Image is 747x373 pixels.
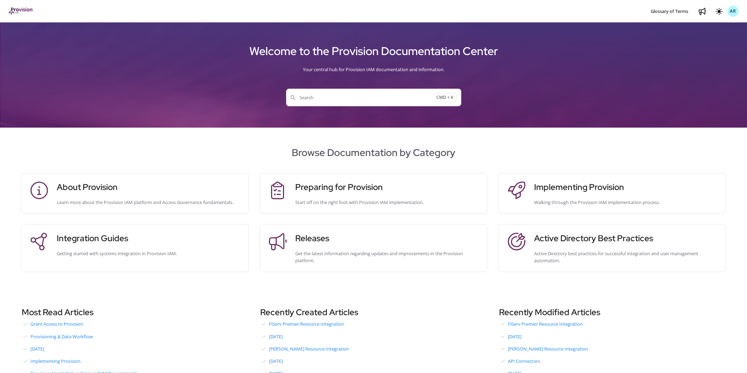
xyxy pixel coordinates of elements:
[499,306,725,319] h3: Recently Modified Articles
[534,181,718,194] h3: Implementing Provision
[499,319,725,329] a: FiServ Premier Resource Integration
[713,6,725,17] button: Theme options
[29,232,241,264] a: Integration GuidesGetting started with systems integration in Provision IAM.
[8,7,33,15] a: Project logo
[651,8,688,14] span: Glossary of Terms
[534,250,718,264] div: Active Directory best practices for successful integration and user management automation.
[506,232,718,264] a: Active Directory Best PracticesActive Directory best practices for successful integration and use...
[697,6,708,17] a: Whats new
[267,232,479,264] a: ReleasesGet the latest information regarding updates and improvements in the Provision platform.
[727,6,739,17] button: AR
[57,199,241,206] div: Learn more about the Provision IAM platform and Access Governance fundamentals.
[57,250,241,257] div: Getting started with systems integration in Provision IAM.
[8,7,33,15] img: brand logo
[57,232,241,245] h3: Integration Guides
[295,199,479,206] div: Start off on the right foot with Provision IAM implementation.
[499,356,725,366] a: API Connectors
[22,319,248,329] a: Grant Access to Provision
[267,181,479,206] a: Preparing for ProvisionStart off on the right foot with Provision IAM implementation.
[260,356,486,366] a: [DATE]
[8,61,739,78] div: Your central hub for Provision IAM documentation and information.
[730,8,736,15] span: AR
[22,331,248,342] a: Provisioning & Data Workflow
[260,306,486,319] h3: Recently Created Articles
[22,344,248,354] a: [DATE]
[22,306,248,319] h3: Most Read Articles
[260,344,486,354] a: [PERSON_NAME] Resource Integration
[291,94,433,101] span: Search
[534,199,718,206] div: Walking through the Provision IAM implementation process.
[506,181,718,206] a: Implementing ProvisionWalking through the Provision IAM implementation process.
[29,181,241,206] a: About ProvisionLearn more about the Provision IAM platform and Access Governance fundamentals.
[295,181,479,194] h3: Preparing for Provision
[534,232,718,245] h3: Active Directory Best Practices
[260,331,486,342] a: [DATE]
[499,331,725,342] a: [DATE]
[22,356,248,366] a: Implementing Provision
[260,319,486,329] a: FiServ Premier Resource Integration
[433,93,457,102] span: CMD + K
[8,42,739,61] h1: Welcome to the Provision Documentation Center
[286,89,461,106] button: SearchCMD + K
[8,145,739,160] h2: Browse Documentation by Category
[295,232,479,245] h3: Releases
[295,250,479,264] div: Get the latest information regarding updates and improvements in the Provision platform.
[57,181,241,194] h3: About Provision
[499,344,725,354] a: [PERSON_NAME] Resource Integration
